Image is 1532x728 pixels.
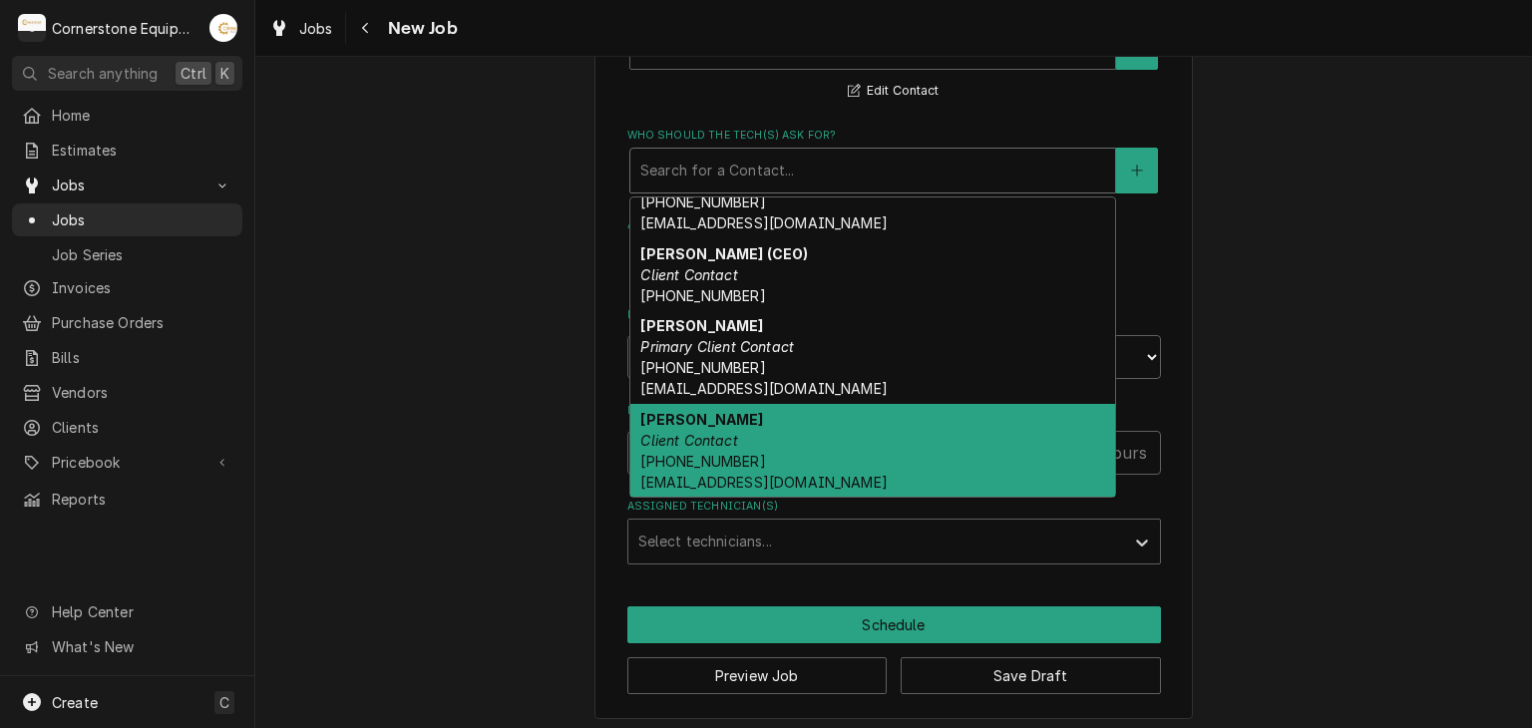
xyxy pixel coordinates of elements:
[640,245,808,262] strong: [PERSON_NAME] (CEO)
[640,338,794,355] em: Primary Client Contact
[12,271,242,304] a: Invoices
[52,417,232,438] span: Clients
[1116,148,1158,193] button: Create New Contact
[52,277,232,298] span: Invoices
[640,317,763,334] strong: [PERSON_NAME]
[12,446,242,479] a: Go to Pricebook
[640,266,737,283] em: Client Contact
[299,18,333,39] span: Jobs
[52,382,232,403] span: Vendors
[52,636,230,657] span: What's New
[627,657,888,694] button: Preview Job
[1131,164,1143,178] svg: Create New Contact
[627,335,887,379] input: Date
[18,14,46,42] div: Cornerstone Equipment Repair, LLC's Avatar
[209,14,237,42] div: AB
[627,606,1161,694] div: Button Group
[52,209,232,230] span: Jobs
[220,63,229,84] span: K
[52,347,232,368] span: Bills
[12,595,242,628] a: Go to Help Center
[12,134,242,167] a: Estimates
[52,312,232,333] span: Purchase Orders
[52,18,198,39] div: Cornerstone Equipment Repair, LLC
[52,175,202,195] span: Jobs
[627,403,1161,419] label: Estimated Job Duration
[52,489,232,510] span: Reports
[52,694,98,711] span: Create
[52,244,232,265] span: Job Series
[209,14,237,42] div: Andrew Buigues's Avatar
[627,499,1161,563] div: Assigned Technician(s)
[12,341,242,374] a: Bills
[1089,431,1161,475] div: hours
[18,14,46,42] div: C
[640,359,887,397] span: [PHONE_NUMBER] [EMAIL_ADDRESS][DOMAIN_NAME]
[627,643,1161,694] div: Button Group Row
[48,63,158,84] span: Search anything
[640,432,737,449] em: Client Contact
[640,411,763,428] strong: [PERSON_NAME]
[52,105,232,126] span: Home
[12,483,242,516] a: Reports
[627,217,1161,283] div: Attachments
[52,140,232,161] span: Estimates
[901,657,1161,694] button: Save Draft
[12,99,242,132] a: Home
[12,630,242,663] a: Go to What's New
[627,128,1161,144] label: Who should the tech(s) ask for?
[52,452,202,473] span: Pricebook
[627,403,1161,474] div: Estimated Job Duration
[845,79,942,104] button: Edit Contact
[52,601,230,622] span: Help Center
[219,692,229,713] span: C
[640,193,887,231] span: [PHONE_NUMBER] [EMAIL_ADDRESS][DOMAIN_NAME]
[627,128,1161,192] div: Who should the tech(s) ask for?
[12,56,242,91] button: Search anythingCtrlK
[627,217,1161,233] label: Attachments
[12,411,242,444] a: Clients
[640,453,887,491] span: [PHONE_NUMBER] [EMAIL_ADDRESS][DOMAIN_NAME]
[12,306,242,339] a: Purchase Orders
[382,15,458,42] span: New Job
[12,376,242,409] a: Vendors
[627,307,1161,323] label: Estimated Arrival Time
[627,307,1161,378] div: Estimated Arrival Time
[627,499,1161,515] label: Assigned Technician(s)
[12,203,242,236] a: Jobs
[12,238,242,271] a: Job Series
[640,287,765,304] span: [PHONE_NUMBER]
[627,606,1161,643] div: Button Group Row
[627,606,1161,643] button: Schedule
[350,12,382,44] button: Navigate back
[12,169,242,201] a: Go to Jobs
[181,63,206,84] span: Ctrl
[261,12,341,45] a: Jobs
